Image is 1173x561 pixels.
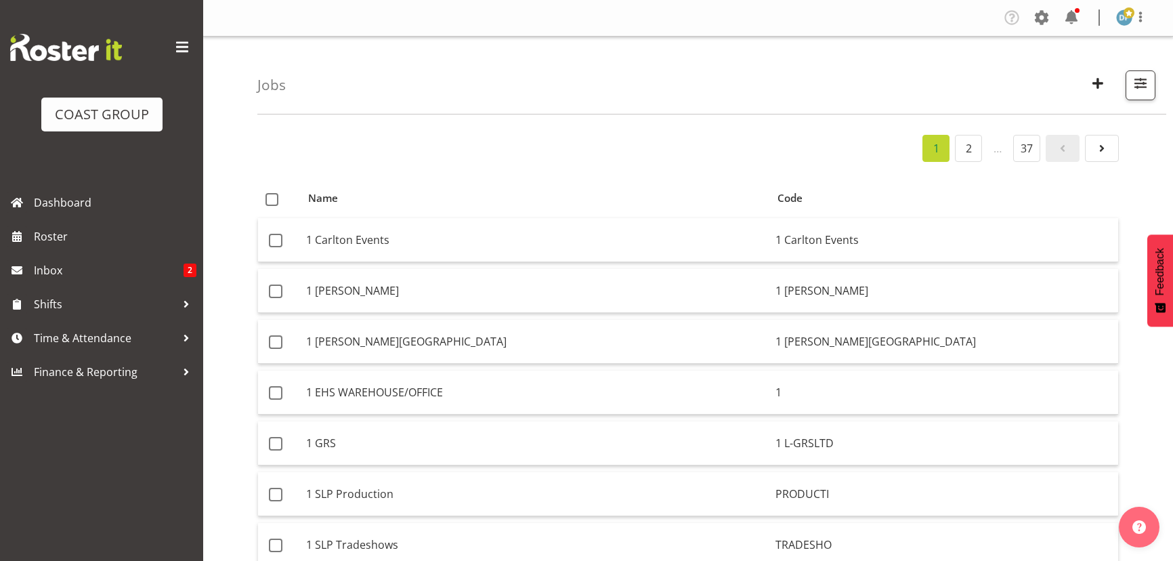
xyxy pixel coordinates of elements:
[301,421,770,465] td: 1 GRS
[34,226,196,247] span: Roster
[1147,234,1173,327] button: Feedback - Show survey
[770,320,1118,364] td: 1 [PERSON_NAME][GEOGRAPHIC_DATA]
[777,190,803,206] span: Code
[1013,135,1040,162] a: 37
[34,192,196,213] span: Dashboard
[301,218,770,262] td: 1 Carlton Events
[1154,248,1166,295] span: Feedback
[1116,9,1132,26] img: david-forte1134.jpg
[34,294,176,314] span: Shifts
[301,320,770,364] td: 1 [PERSON_NAME][GEOGRAPHIC_DATA]
[770,371,1118,415] td: 1
[55,104,149,125] div: COAST GROUP
[34,260,184,280] span: Inbox
[10,34,122,61] img: Rosterit website logo
[1132,520,1146,534] img: help-xxl-2.png
[301,472,770,516] td: 1 SLP Production
[301,269,770,313] td: 1 [PERSON_NAME]
[955,135,982,162] a: 2
[1084,70,1112,100] button: Create New Job
[1126,70,1155,100] button: Filter Jobs
[770,472,1118,516] td: PRODUCTI
[770,421,1118,465] td: 1 L-GRSLTD
[770,269,1118,313] td: 1 [PERSON_NAME]
[184,264,196,277] span: 2
[770,218,1118,262] td: 1 Carlton Events
[257,77,286,93] h4: Jobs
[34,328,176,348] span: Time & Attendance
[308,190,338,206] span: Name
[301,371,770,415] td: 1 EHS WAREHOUSE/OFFICE
[34,362,176,382] span: Finance & Reporting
